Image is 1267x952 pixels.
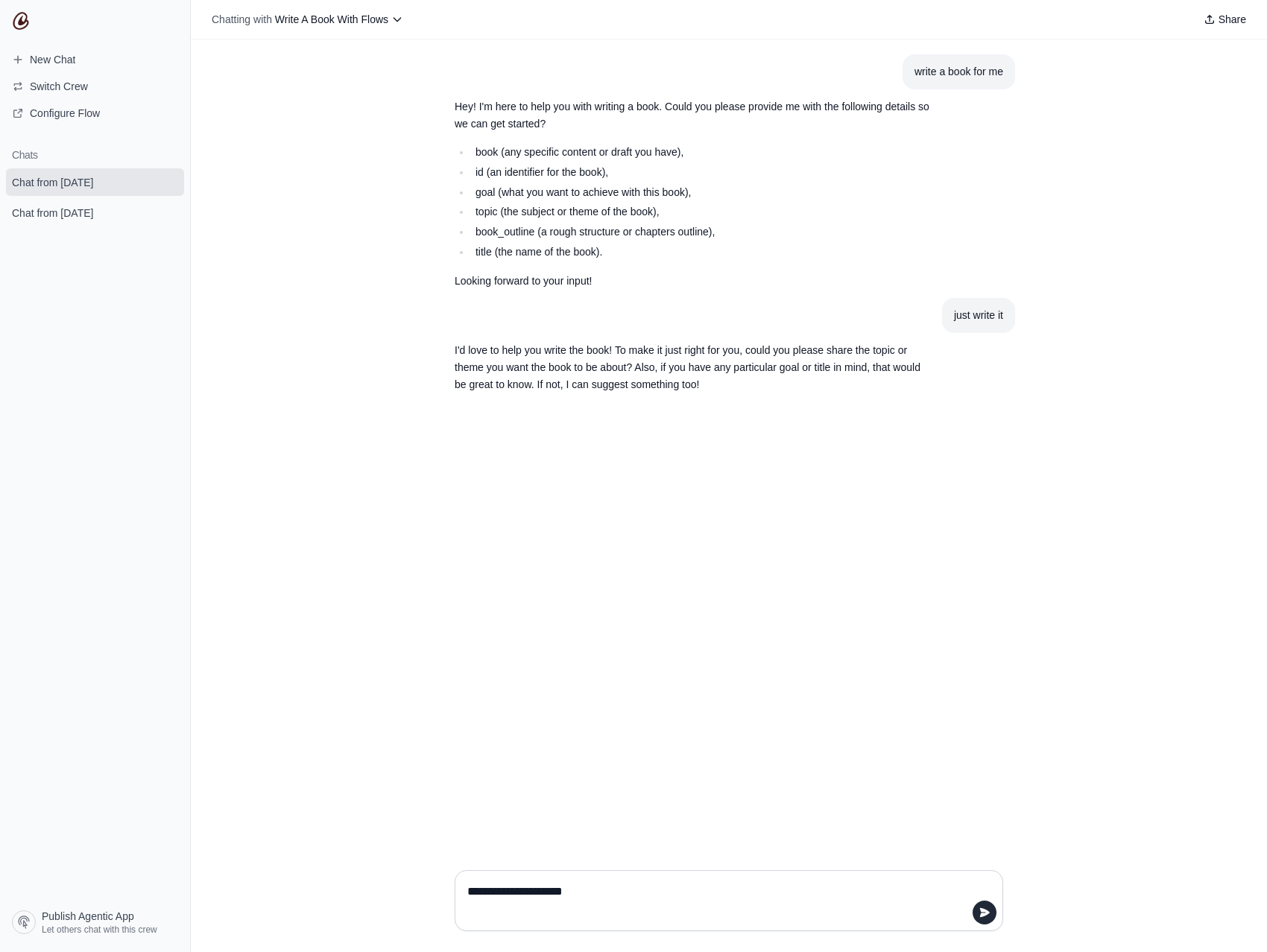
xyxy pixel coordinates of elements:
[6,904,184,940] a: Publish Agentic App Let others chat with this crew
[6,48,184,72] a: New Chat
[471,223,932,241] li: book_outline (a rough structure or chapters outline),
[471,144,932,161] li: book (any specific content or draft you have),
[6,74,184,98] button: Switch Crew
[42,924,157,936] span: Let others chat with this crew
[30,106,100,121] span: Configure Flow
[206,9,409,30] button: Chatting with Write A Book With Flows
[914,63,1003,80] div: write a book for me
[443,89,944,299] section: Response
[471,164,932,181] li: id (an identifier for the book),
[212,12,272,27] span: Chatting with
[954,307,1003,324] div: just write it
[6,199,184,226] a: Chat from [DATE]
[30,79,88,94] span: Switch Crew
[903,54,1015,89] section: User message
[443,333,944,402] section: Response
[471,184,932,201] li: goal (what you want to achieve with this book),
[42,909,134,924] span: Publish Agentic App
[455,273,932,290] p: Looking forward to your input!
[12,175,93,190] span: Chat from [DATE]
[1198,9,1252,30] button: Share
[6,168,184,196] a: Chat from [DATE]
[471,244,932,261] li: title (the name of the book).
[12,12,30,30] img: CrewAI Logo
[12,206,93,220] span: Chat from [DATE]
[455,98,932,133] p: Hey! I'm here to help you with writing a book. Could you please provide me with the following det...
[6,101,184,125] a: Configure Flow
[30,52,75,67] span: New Chat
[942,298,1015,333] section: User message
[455,342,932,393] p: I'd love to help you write the book! To make it just right for you, could you please share the to...
[1219,12,1246,27] span: Share
[471,203,932,220] li: topic (the subject or theme of the book),
[275,13,388,25] span: Write A Book With Flows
